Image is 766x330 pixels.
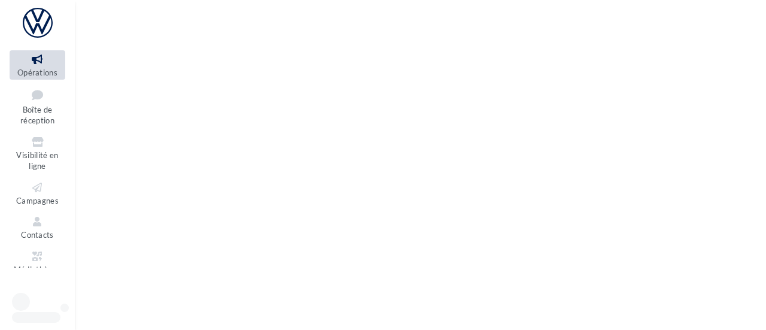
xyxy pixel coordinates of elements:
span: Visibilité en ligne [16,150,58,171]
span: Campagnes [16,196,59,205]
span: Médiathèque [14,265,62,274]
a: Visibilité en ligne [10,133,65,174]
span: Contacts [21,230,54,240]
a: Campagnes [10,178,65,208]
span: Opérations [17,68,57,77]
span: Boîte de réception [20,105,54,126]
a: Médiathèque [10,247,65,277]
a: Boîte de réception [10,84,65,128]
a: Opérations [10,50,65,80]
a: Contacts [10,213,65,242]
